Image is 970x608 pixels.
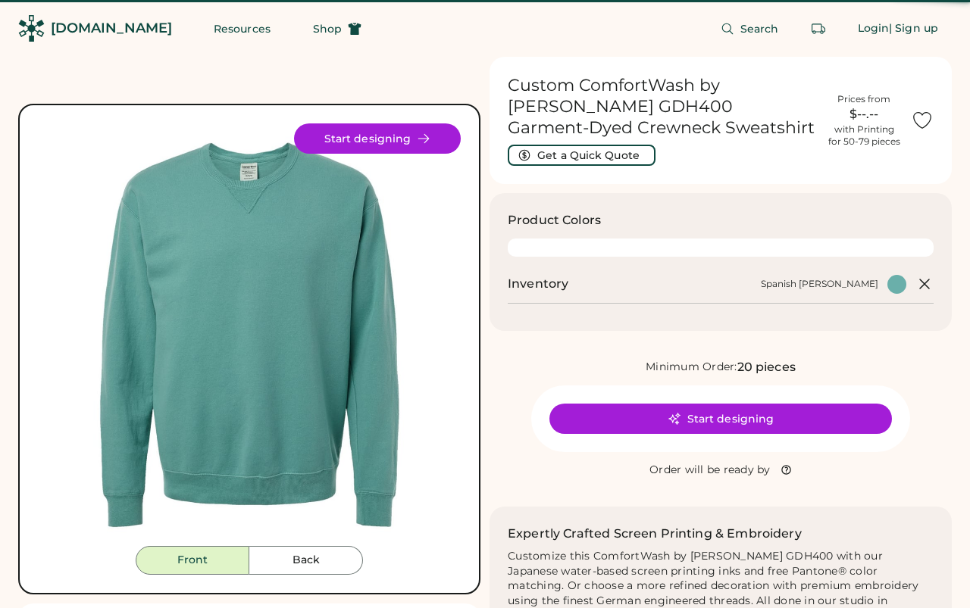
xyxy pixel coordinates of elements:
button: Search [702,14,797,44]
div: [DOMAIN_NAME] [51,19,172,38]
h3: Product Colors [508,211,601,229]
div: with Printing for 50-79 pieces [828,123,900,148]
div: GDH400 Style Image [38,123,461,546]
img: GDH400 - Spanish Moss Front Image [38,123,461,546]
span: Shop [313,23,342,34]
div: $--.-- [826,105,902,123]
button: Get a Quick Quote [508,145,656,166]
div: Order will be ready by [649,463,771,478]
button: Back [249,546,363,575]
div: 20 pieces [737,358,796,376]
button: Start designing [294,123,461,154]
div: Prices from [837,93,890,105]
button: Front [136,546,249,575]
h2: Inventory [508,275,568,293]
div: Login [858,21,890,36]
button: Retrieve an order [803,14,834,44]
button: Resources [196,14,289,44]
h2: Expertly Crafted Screen Printing & Embroidery [508,525,802,543]
button: Start designing [549,404,892,434]
img: Rendered Logo - Screens [18,15,45,42]
button: Shop [295,14,380,44]
div: Minimum Order: [646,360,737,375]
span: Search [740,23,779,34]
h1: Custom ComfortWash by [PERSON_NAME] GDH400 Garment-Dyed Crewneck Sweatshirt [508,75,817,139]
div: | Sign up [889,21,938,36]
div: Spanish [PERSON_NAME] [761,278,878,290]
